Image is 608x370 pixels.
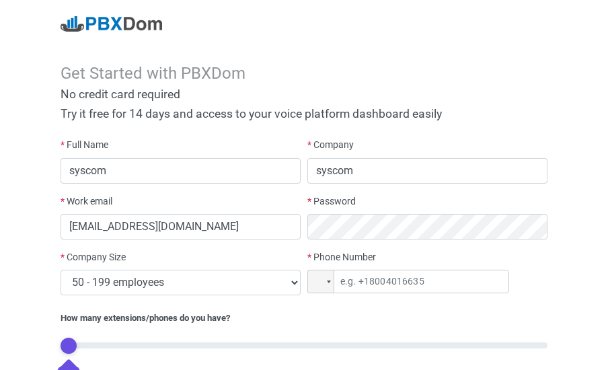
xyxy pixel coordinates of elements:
input: Your work email [61,214,301,239]
label: Company [307,138,354,152]
span: No credit card required Try it free for 14 days and access to your voice platform dashboard easily [61,87,442,120]
label: Company Size [61,250,126,264]
div: How many extensions/phones do you have? [61,311,547,325]
label: Password [307,194,356,209]
label: Phone Number [307,250,376,264]
label: Work email [61,194,112,209]
div: Get Started with PBXDom [61,64,547,83]
input: Your company name [307,158,547,184]
input: e.g. +18004016635 [307,270,509,293]
input: First and last name [61,158,301,184]
label: Full Name [61,138,108,152]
